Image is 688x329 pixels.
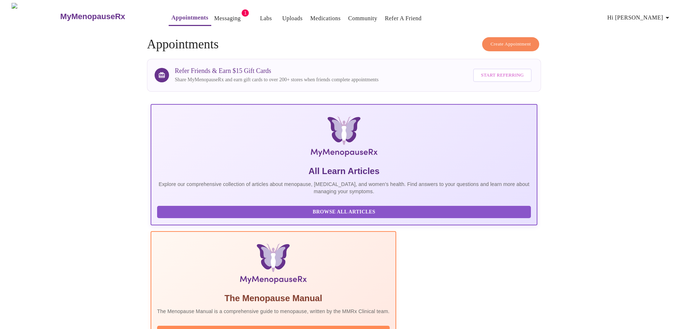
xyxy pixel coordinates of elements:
[382,11,425,26] button: Refer a Friend
[175,67,378,75] h3: Refer Friends & Earn $15 Gift Cards
[385,13,422,23] a: Refer a Friend
[194,243,352,287] img: Menopause Manual
[282,13,303,23] a: Uploads
[12,3,59,30] img: MyMenopauseRx Logo
[175,76,378,83] p: Share MyMenopauseRx and earn gift cards to over 200+ stores when friends complete appointments
[473,69,532,82] button: Start Referring
[607,13,672,23] span: Hi [PERSON_NAME]
[214,13,241,23] a: Messaging
[605,10,675,25] button: Hi [PERSON_NAME]
[157,165,531,177] h5: All Learn Articles
[242,9,249,17] span: 1
[215,116,473,160] img: MyMenopauseRx Logo
[60,12,125,21] h3: MyMenopauseRx
[157,308,390,315] p: The Menopause Manual is a comprehensive guide to menopause, written by the MMRx Clinical team.
[481,71,524,79] span: Start Referring
[157,181,531,195] p: Explore our comprehensive collection of articles about menopause, [MEDICAL_DATA], and women's hea...
[157,293,390,304] h5: The Menopause Manual
[260,13,272,23] a: Labs
[164,208,524,217] span: Browse All Articles
[482,37,539,51] button: Create Appointment
[157,206,531,218] button: Browse All Articles
[310,13,341,23] a: Medications
[345,11,380,26] button: Community
[157,208,533,215] a: Browse All Articles
[172,13,208,23] a: Appointments
[279,11,306,26] button: Uploads
[348,13,377,23] a: Community
[211,11,243,26] button: Messaging
[147,37,541,52] h4: Appointments
[307,11,343,26] button: Medications
[169,10,211,26] button: Appointments
[490,40,531,48] span: Create Appointment
[59,4,154,29] a: MyMenopauseRx
[471,65,533,86] a: Start Referring
[254,11,277,26] button: Labs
